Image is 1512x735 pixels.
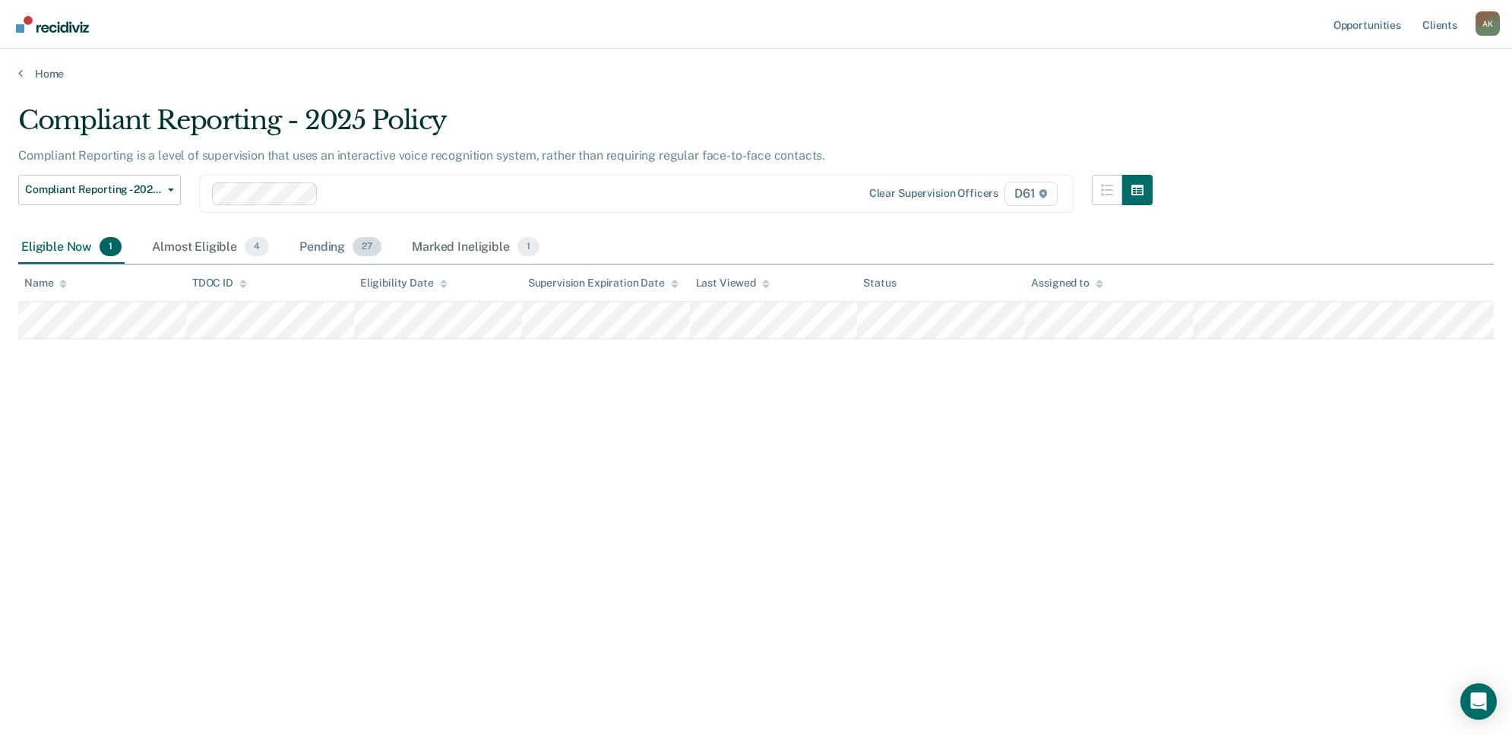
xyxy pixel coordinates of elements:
div: TDOC ID [192,277,247,290]
span: 1 [100,237,122,257]
span: 27 [353,237,381,257]
button: Compliant Reporting - 2025 Policy [18,175,181,205]
div: Compliant Reporting - 2025 Policy [18,105,1153,148]
a: Home [18,67,1494,81]
div: Assigned to [1031,277,1102,290]
div: Open Intercom Messenger [1460,683,1497,720]
button: Profile dropdown button [1476,11,1500,36]
div: Eligibility Date [360,277,448,290]
img: Recidiviz [16,16,89,33]
div: Last Viewed [696,277,770,290]
span: 4 [245,237,269,257]
div: Name [24,277,67,290]
div: Eligible Now1 [18,231,125,265]
div: Clear supervision officers [869,187,998,200]
span: Compliant Reporting - 2025 Policy [25,183,162,196]
div: A K [1476,11,1500,36]
span: D61 [1004,182,1057,206]
div: Status [863,277,896,290]
span: 1 [517,237,539,257]
div: Pending27 [296,231,384,265]
p: Compliant Reporting is a level of supervision that uses an interactive voice recognition system, ... [18,148,825,163]
div: Supervision Expiration Date [528,277,679,290]
div: Marked Ineligible1 [409,231,542,265]
div: Almost Eligible4 [149,231,272,265]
